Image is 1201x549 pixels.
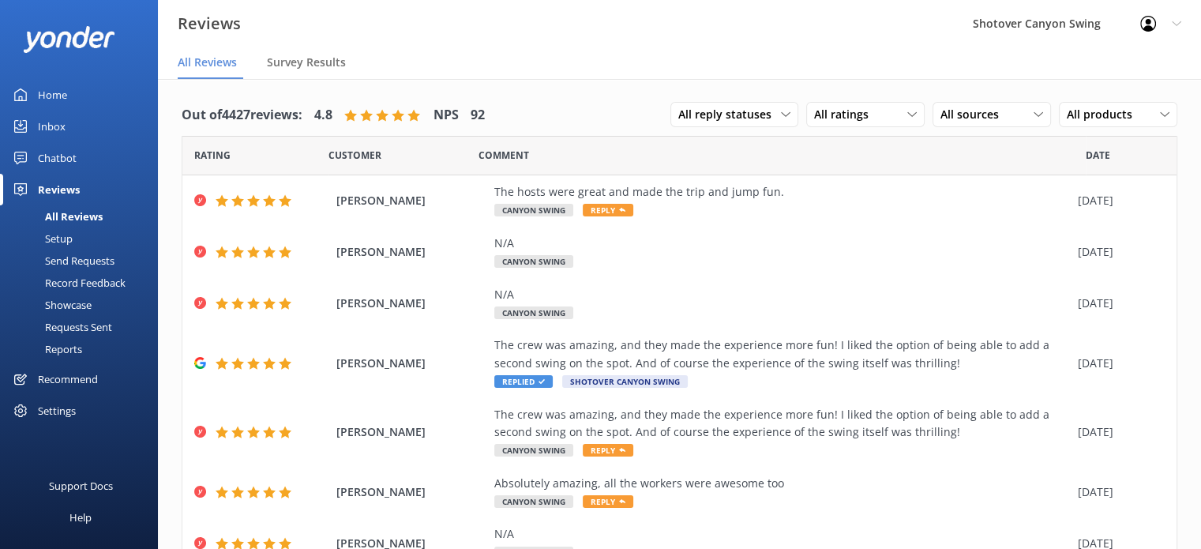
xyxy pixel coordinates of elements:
div: [DATE] [1078,483,1157,501]
div: Home [38,79,67,111]
span: Canyon Swing [494,495,573,508]
span: [PERSON_NAME] [336,295,486,312]
div: Support Docs [49,470,113,502]
span: Date [1086,148,1110,163]
a: Reports [9,338,158,360]
div: Recommend [38,363,98,395]
span: Reply [583,204,633,216]
span: Canyon Swing [494,306,573,319]
div: Settings [38,395,76,427]
div: N/A [494,286,1070,303]
div: N/A [494,235,1070,252]
div: Send Requests [9,250,114,272]
span: All reply statuses [678,106,781,123]
span: Date [328,148,381,163]
div: Help [69,502,92,533]
span: Canyon Swing [494,255,573,268]
h4: Out of 4427 reviews: [182,105,302,126]
div: Inbox [38,111,66,142]
div: N/A [494,525,1070,543]
span: Survey Results [267,55,346,70]
span: All products [1067,106,1142,123]
div: [DATE] [1078,423,1157,441]
h4: NPS [433,105,459,126]
div: [DATE] [1078,295,1157,312]
div: Chatbot [38,142,77,174]
span: [PERSON_NAME] [336,355,486,372]
img: yonder-white-logo.png [24,26,114,52]
span: [PERSON_NAME] [336,423,486,441]
span: All sources [940,106,1008,123]
a: Requests Sent [9,316,158,338]
span: Question [479,148,529,163]
div: Requests Sent [9,316,112,338]
span: Shotover Canyon Swing [562,375,688,388]
span: All ratings [814,106,878,123]
div: The crew was amazing, and they made the experience more fun! I liked the option of being able to ... [494,337,1070,372]
div: [DATE] [1078,243,1157,261]
h4: 92 [471,105,485,126]
a: Send Requests [9,250,158,272]
div: Setup [9,227,73,250]
span: Date [194,148,231,163]
h4: 4.8 [314,105,332,126]
div: The crew was amazing, and they made the experience more fun! I liked the option of being able to ... [494,406,1070,442]
span: All Reviews [178,55,237,70]
a: Showcase [9,294,158,316]
div: Reports [9,338,82,360]
span: [PERSON_NAME] [336,483,486,501]
div: Absolutely amazing, all the workers were awesome too [494,475,1070,492]
div: Record Feedback [9,272,126,294]
span: Canyon Swing [494,444,573,457]
a: All Reviews [9,205,158,227]
h3: Reviews [178,11,241,36]
div: [DATE] [1078,355,1157,372]
span: Replied [494,375,553,388]
span: [PERSON_NAME] [336,192,486,209]
div: Reviews [38,174,80,205]
a: Record Feedback [9,272,158,294]
div: The hosts were great and made the trip and jump fun. [494,183,1070,201]
div: Showcase [9,294,92,316]
span: Reply [583,495,633,508]
span: Canyon Swing [494,204,573,216]
div: All Reviews [9,205,103,227]
div: [DATE] [1078,192,1157,209]
span: [PERSON_NAME] [336,243,486,261]
span: Reply [583,444,633,457]
a: Setup [9,227,158,250]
